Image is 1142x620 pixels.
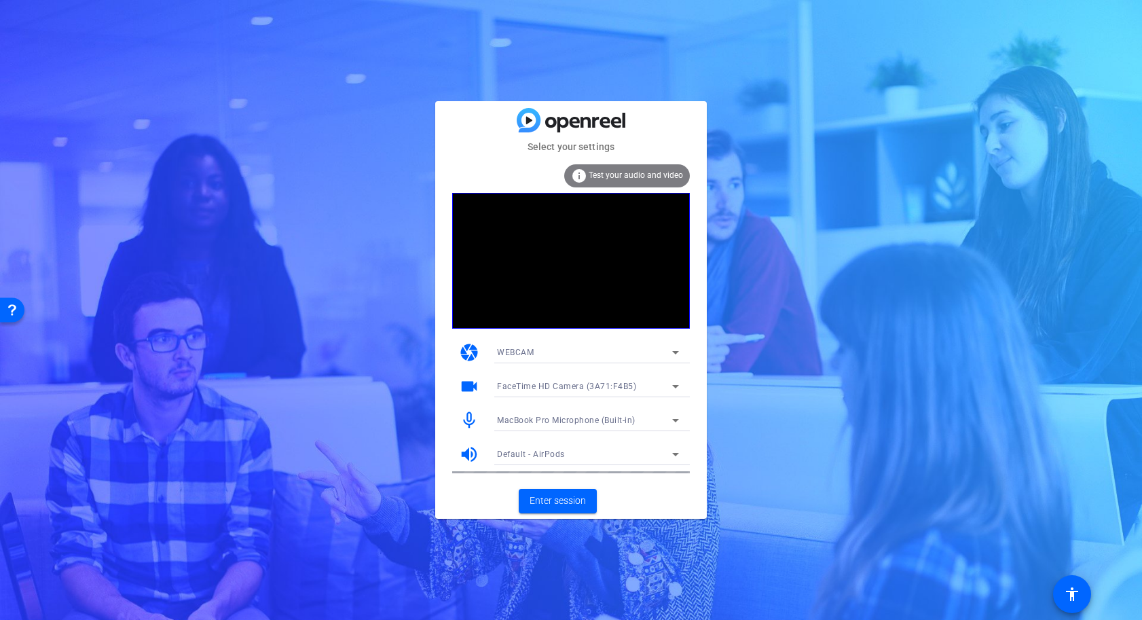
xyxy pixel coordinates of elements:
[497,382,636,391] span: FaceTime HD Camera (3A71:F4B5)
[459,376,479,397] mat-icon: videocam
[459,410,479,431] mat-icon: mic_none
[589,170,683,180] span: Test your audio and video
[497,416,636,425] span: MacBook Pro Microphone (Built-in)
[530,494,586,508] span: Enter session
[1064,586,1080,602] mat-icon: accessibility
[497,348,534,357] span: WEBCAM
[517,108,625,132] img: blue-gradient.svg
[571,168,587,184] mat-icon: info
[519,489,597,513] button: Enter session
[497,450,565,459] span: Default - AirPods
[435,139,707,154] mat-card-subtitle: Select your settings
[459,342,479,363] mat-icon: camera
[459,444,479,464] mat-icon: volume_up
